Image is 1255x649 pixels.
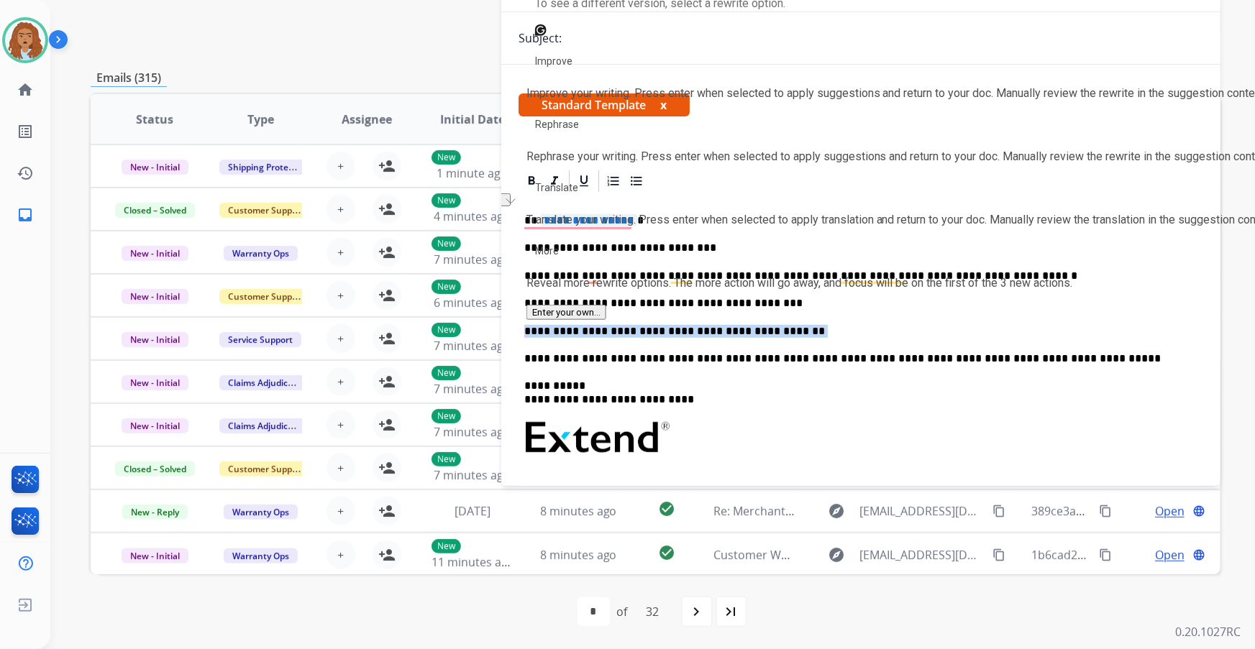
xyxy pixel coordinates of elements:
span: + [337,287,344,304]
mat-icon: person_add [378,416,396,433]
mat-icon: language [1192,505,1205,517]
p: New [432,193,461,208]
span: Assignee [342,111,392,128]
span: New - Initial [122,332,188,347]
p: New [432,409,461,423]
mat-icon: person_add [378,502,396,520]
div: Bold [521,170,542,192]
mat-icon: person_add [378,546,396,563]
span: Customer Wants To File A Claim [ thread::e3QpP9QIAdeoVk9TfbI9Rzk:: ] [714,547,1096,563]
span: New - Initial [122,289,188,304]
span: 11 minutes ago [432,554,515,570]
span: 7 minutes ago [434,424,511,440]
mat-icon: language [1192,548,1205,561]
span: Standard Template [519,93,690,116]
p: New [432,236,461,251]
p: New [432,150,461,165]
span: 1 minute ago [437,165,508,181]
mat-icon: content_copy [1099,505,1112,517]
mat-icon: last_page [723,603,740,620]
span: Warranty Ops [224,246,298,261]
span: 389ce3ae-d476-4384-b5a3-64f46aea9f18 [1031,503,1248,519]
mat-icon: navigate_next [688,603,706,620]
mat-icon: list_alt [17,123,34,140]
span: Re: Merchant Escalation Notification for Request 659528 [714,503,1018,519]
span: + [337,201,344,218]
mat-icon: person_add [378,459,396,477]
span: + [337,502,344,520]
span: New - Initial [122,160,188,175]
button: + [327,238,355,267]
mat-icon: check_circle [658,500,675,517]
span: + [337,244,344,261]
span: Closed – Solved [115,203,195,218]
mat-icon: person_add [378,157,396,175]
div: 32 [635,597,671,626]
mat-icon: person_add [378,373,396,390]
mat-icon: content_copy [992,548,1005,561]
span: + [337,157,344,175]
span: Customer Support [219,461,313,477]
button: + [327,195,355,224]
button: + [327,410,355,439]
p: New [432,539,461,553]
mat-icon: person_add [378,201,396,218]
p: New [432,280,461,294]
mat-icon: explore [829,502,846,520]
span: + [337,330,344,347]
span: Open [1155,546,1185,563]
span: 1b6cad2c-300a-4f4e-9d7b-1f239af10a95 [1031,547,1246,563]
button: + [327,367,355,396]
button: + [327,324,355,353]
span: [EMAIL_ADDRESS][DOMAIN_NAME] [860,502,985,520]
span: + [337,546,344,563]
span: New - Reply [122,505,188,520]
span: Open [1155,502,1185,520]
mat-icon: content_copy [1099,548,1112,561]
p: Emails (315) [91,69,167,87]
mat-icon: history [17,165,34,182]
span: New - Initial [122,375,188,390]
span: Claims Adjudication [219,375,318,390]
p: 0.20.1027RC [1175,623,1241,640]
span: Type [247,111,274,128]
span: 4 minutes ago [434,208,511,224]
span: Warranty Ops [224,548,298,563]
button: + [327,540,355,569]
mat-icon: content_copy [992,505,1005,517]
span: Closed – Solved [115,461,195,477]
span: 7 minutes ago [434,252,511,267]
span: Service Support [219,332,301,347]
span: + [337,416,344,433]
span: New - Initial [122,246,188,261]
p: New [432,452,461,466]
button: + [327,497,355,525]
span: + [337,373,344,390]
span: Customer Support [219,203,313,218]
span: 6 minutes ago [434,295,511,310]
mat-icon: person_add [378,330,396,347]
div: of [617,603,628,620]
span: 7 minutes ago [434,467,511,483]
button: + [327,281,355,310]
img: avatar [5,20,45,60]
span: 8 minutes ago [540,547,617,563]
span: [DATE] [455,503,490,519]
span: Customer Support [219,289,313,304]
mat-icon: inbox [17,206,34,224]
mat-icon: explore [829,546,846,563]
mat-icon: person_add [378,244,396,261]
span: 7 minutes ago [434,338,511,354]
span: Shipping Protection [219,160,318,175]
mat-icon: home [17,81,34,98]
button: + [327,454,355,482]
p: Subject: [519,29,562,47]
span: New - Initial [122,548,188,563]
p: New [432,366,461,380]
mat-icon: person_add [378,287,396,304]
mat-icon: check_circle [658,544,675,561]
span: + [337,459,344,477]
span: New - Initial [122,418,188,433]
p: New [432,323,461,337]
span: 7 minutes ago [434,381,511,397]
